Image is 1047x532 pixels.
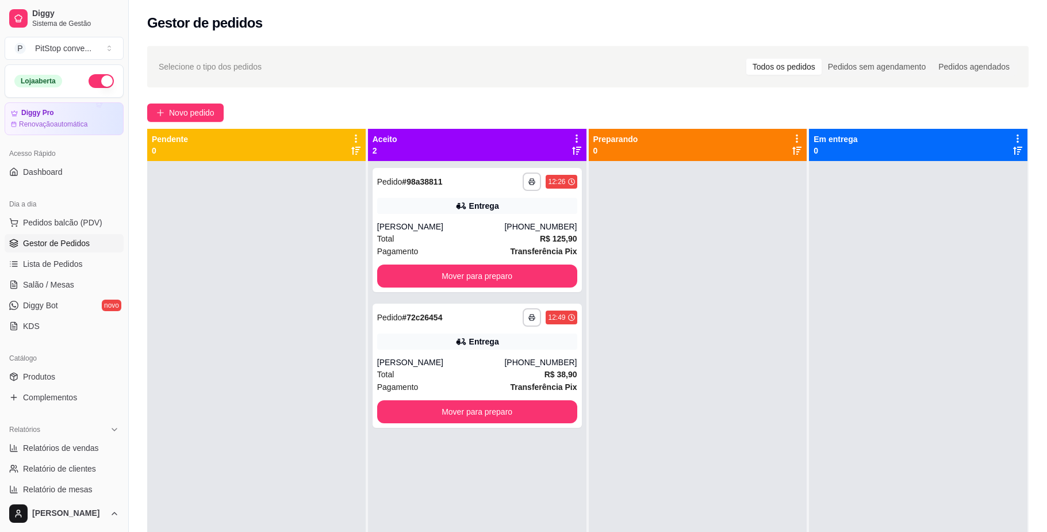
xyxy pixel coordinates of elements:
[402,313,442,322] strong: # 72c26454
[932,59,1016,75] div: Pedidos agendados
[32,508,105,519] span: [PERSON_NAME]
[23,166,63,178] span: Dashboard
[5,163,124,181] a: Dashboard
[19,120,87,129] article: Renovação automática
[540,234,577,243] strong: R$ 125,90
[377,177,402,186] span: Pedido
[23,463,96,474] span: Relatório de clientes
[5,102,124,135] a: Diggy ProRenovaçãoautomática
[14,43,26,54] span: P
[23,238,90,249] span: Gestor de Pedidos
[23,371,55,382] span: Produtos
[23,392,77,403] span: Complementos
[593,133,638,145] p: Preparando
[23,279,74,290] span: Salão / Mesas
[156,109,164,117] span: plus
[402,177,442,186] strong: # 98a38811
[5,480,124,499] a: Relatório de mesas
[504,357,577,368] div: [PHONE_NUMBER]
[544,370,577,379] strong: R$ 38,90
[5,195,124,213] div: Dia a dia
[32,19,119,28] span: Sistema de Gestão
[5,234,124,252] a: Gestor de Pedidos
[469,200,499,212] div: Entrega
[511,382,577,392] strong: Transferência Pix
[5,275,124,294] a: Salão / Mesas
[5,439,124,457] a: Relatórios de vendas
[822,59,932,75] div: Pedidos sem agendamento
[147,14,263,32] h2: Gestor de pedidos
[5,460,124,478] a: Relatório de clientes
[5,349,124,368] div: Catálogo
[373,145,397,156] p: 2
[23,300,58,311] span: Diggy Bot
[373,133,397,145] p: Aceito
[5,37,124,60] button: Select a team
[548,177,565,186] div: 12:26
[23,217,102,228] span: Pedidos balcão (PDV)
[5,255,124,273] a: Lista de Pedidos
[377,232,394,245] span: Total
[89,74,114,88] button: Alterar Status
[23,258,83,270] span: Lista de Pedidos
[14,75,62,87] div: Loja aberta
[548,313,565,322] div: 12:49
[814,145,857,156] p: 0
[469,336,499,347] div: Entrega
[5,317,124,335] a: KDS
[5,213,124,232] button: Pedidos balcão (PDV)
[511,247,577,256] strong: Transferência Pix
[21,109,54,117] article: Diggy Pro
[23,442,99,454] span: Relatórios de vendas
[504,221,577,232] div: [PHONE_NUMBER]
[377,245,419,258] span: Pagamento
[377,400,577,423] button: Mover para preparo
[593,145,638,156] p: 0
[9,425,40,434] span: Relatórios
[377,357,505,368] div: [PERSON_NAME]
[377,313,402,322] span: Pedido
[377,381,419,393] span: Pagamento
[147,104,224,122] button: Novo pedido
[32,9,119,19] span: Diggy
[159,60,262,73] span: Selecione o tipo dos pedidos
[152,133,188,145] p: Pendente
[377,368,394,381] span: Total
[5,144,124,163] div: Acesso Rápido
[35,43,91,54] div: PitStop conve ...
[5,368,124,386] a: Produtos
[169,106,214,119] span: Novo pedido
[5,296,124,315] a: Diggy Botnovo
[746,59,822,75] div: Todos os pedidos
[23,484,93,495] span: Relatório de mesas
[377,265,577,288] button: Mover para preparo
[5,388,124,407] a: Complementos
[152,145,188,156] p: 0
[814,133,857,145] p: Em entrega
[5,500,124,527] button: [PERSON_NAME]
[5,5,124,32] a: DiggySistema de Gestão
[377,221,505,232] div: [PERSON_NAME]
[23,320,40,332] span: KDS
